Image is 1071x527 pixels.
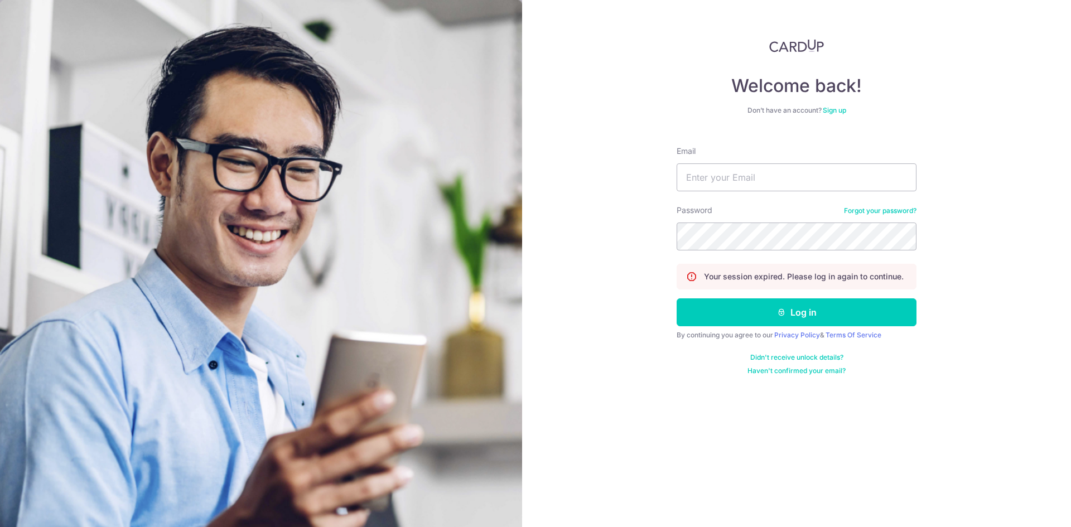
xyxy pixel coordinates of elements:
div: Don’t have an account? [677,106,916,115]
a: Didn't receive unlock details? [750,353,843,362]
h4: Welcome back! [677,75,916,97]
a: Privacy Policy [774,331,820,339]
a: Sign up [823,106,846,114]
button: Log in [677,298,916,326]
label: Email [677,146,696,157]
p: Your session expired. Please log in again to continue. [704,271,904,282]
label: Password [677,205,712,216]
a: Terms Of Service [826,331,881,339]
input: Enter your Email [677,163,916,191]
a: Haven't confirmed your email? [747,366,846,375]
div: By continuing you agree to our & [677,331,916,340]
a: Forgot your password? [844,206,916,215]
img: CardUp Logo [769,39,824,52]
